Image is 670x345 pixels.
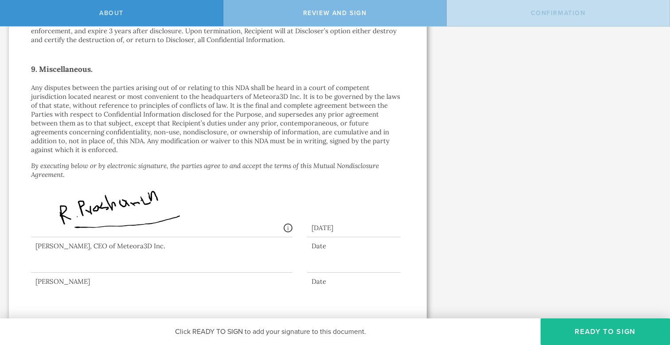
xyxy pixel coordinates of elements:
[303,9,367,17] span: Review and sign
[31,161,405,179] p: .
[31,277,292,286] div: [PERSON_NAME]
[35,191,212,239] img: 0ZAAAAABJRU5ErkJggg==
[31,161,379,179] i: By executing below or by electronic signature, the parties agree to and accept the terms of this ...
[626,276,670,318] iframe: Chat Widget
[307,215,401,237] div: [DATE]
[31,9,405,44] p: This agreement may be terminated by either party on written notice to the other. However, all rig...
[531,9,586,17] span: Confirmation
[31,62,405,76] h2: 9. Miscellaneous.
[99,9,124,17] span: About
[31,83,405,154] p: Any disputes between the parties arising out of or relating to this NDA shall be heard in a court...
[307,277,401,286] div: Date
[541,318,670,345] button: Ready to Sign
